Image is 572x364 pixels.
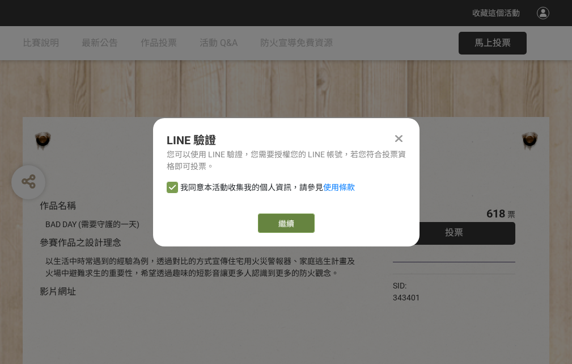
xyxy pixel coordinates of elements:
span: 最新公告 [82,37,118,48]
a: 繼續 [258,214,315,233]
a: 最新公告 [82,26,118,60]
a: 防火宣導免費資源 [260,26,333,60]
div: BAD DAY (需要守護的一天) [45,219,359,231]
span: 618 [486,207,505,220]
div: 您可以使用 LINE 驗證，您需要授權您的 LINE 帳號，若您符合投票資格即可投票。 [167,149,406,173]
span: 作品投票 [141,37,177,48]
span: 投票 [445,227,463,238]
span: 票 [507,210,515,219]
span: 馬上投票 [474,37,511,48]
span: 活動 Q&A [200,37,238,48]
span: 我同意本活動收集我的個人資訊，請參見 [180,182,355,194]
span: 比賽說明 [23,37,59,48]
button: 馬上投票 [459,32,527,55]
a: 使用條款 [323,183,355,192]
div: 以生活中時常遇到的經驗為例，透過對比的方式宣傳住宅用火災警報器、家庭逃生計畫及火場中避難求生的重要性，希望透過趣味的短影音讓更多人認識到更多的防火觀念。 [45,256,359,279]
span: SID: 343401 [393,281,420,302]
iframe: Facebook Share [423,280,480,291]
a: 活動 Q&A [200,26,238,60]
span: 收藏這個活動 [472,9,520,18]
span: 作品名稱 [40,200,76,211]
span: 防火宣導免費資源 [260,37,333,48]
div: LINE 驗證 [167,132,406,149]
span: 影片網址 [40,286,76,297]
span: 參賽作品之設計理念 [40,237,121,248]
a: 比賽說明 [23,26,59,60]
a: 作品投票 [141,26,177,60]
